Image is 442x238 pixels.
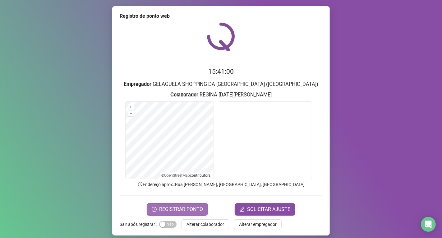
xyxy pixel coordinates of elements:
div: Open Intercom Messenger [421,217,436,232]
button: Alterar colaborador [182,219,229,229]
strong: Empregador [124,81,151,87]
span: edit [240,207,245,212]
img: QRPoint [207,22,235,51]
time: 15:41:00 [208,68,234,75]
span: clock-circle [152,207,157,212]
h3: : REGINA [DATE][PERSON_NAME] [120,91,322,99]
li: © contributors. [162,173,212,178]
button: REGISTRAR PONTO [147,203,208,216]
p: Endereço aprox. : Rua [PERSON_NAME], [GEOGRAPHIC_DATA], [GEOGRAPHIC_DATA] [120,181,322,188]
button: editSOLICITAR AJUSTE [235,203,295,216]
div: Registro de ponto web [120,12,322,20]
span: info-circle [137,181,143,187]
span: Alterar empregador [239,221,277,228]
span: REGISTRAR PONTO [159,206,203,213]
label: Sair após registrar [120,219,159,229]
button: – [128,110,134,116]
span: Alterar colaborador [186,221,224,228]
button: + [128,104,134,110]
h3: : GELAGUELA SHOPPING DA [GEOGRAPHIC_DATA] ([GEOGRAPHIC_DATA]) [120,80,322,88]
strong: Colaborador [170,92,198,98]
button: Alterar empregador [234,219,282,229]
span: SOLICITAR AJUSTE [247,206,290,213]
a: OpenStreetMap [164,173,190,178]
